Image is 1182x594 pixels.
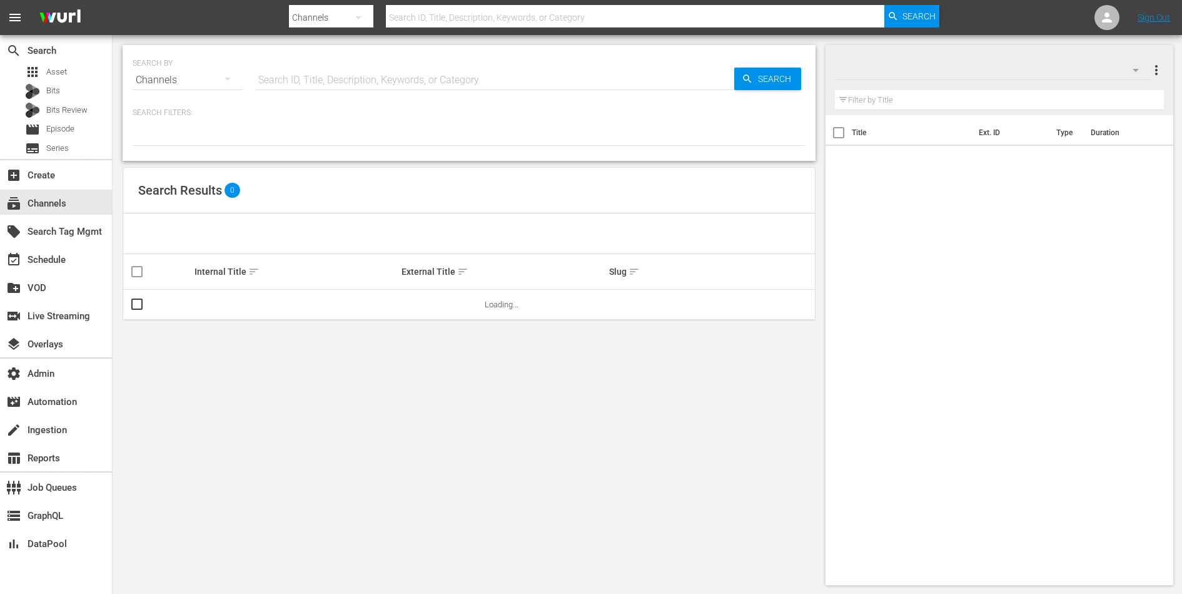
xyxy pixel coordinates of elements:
span: DataPool [6,536,21,551]
span: Channels [6,196,21,211]
th: Type [1049,115,1083,150]
span: Loading... [485,300,518,309]
div: Bits Review [25,103,40,118]
span: 0 [225,183,240,198]
span: GraphQL [6,508,21,523]
span: Search [902,5,936,28]
span: Series [46,142,69,155]
div: Slug [609,264,813,279]
button: Search [884,5,939,28]
span: Job Queues [6,480,21,495]
div: Internal Title [194,264,398,279]
th: Ext. ID [971,115,1049,150]
span: menu [8,10,23,25]
button: Search [734,68,801,90]
span: Asset [46,66,67,78]
span: Ingestion [6,422,21,438]
span: Asset [25,64,40,79]
span: sort [629,266,640,277]
div: Channels [133,63,243,98]
th: Title [852,115,971,150]
span: Bits [46,84,60,97]
span: Series [25,141,40,156]
div: External Title [402,264,605,279]
p: Search Filters: [133,108,806,118]
span: Search Tag Mgmt [6,224,21,239]
span: Episode [25,122,40,137]
span: Create [6,168,21,183]
span: Schedule [6,252,21,267]
button: more_vert [1149,55,1164,85]
img: ans4CAIJ8jUAAAAAAAAAAAAAAAAAAAAAAAAgQb4GAAAAAAAAAAAAAAAAAAAAAAAAJMjXAAAAAAAAAAAAAAAAAAAAAAAAgAT5G... [30,3,90,33]
span: Episode [46,123,74,135]
span: Search Results [138,183,222,198]
th: Duration [1083,115,1158,150]
a: Sign Out [1138,13,1170,23]
span: Automation [6,394,21,409]
div: Bits [25,84,40,99]
span: more_vert [1149,63,1164,78]
span: sort [457,266,468,277]
span: VOD [6,280,21,295]
span: Bits Review [46,104,88,116]
span: Overlays [6,337,21,352]
span: Live Streaming [6,309,21,324]
span: Search [6,43,21,58]
span: Admin [6,366,21,381]
span: Reports [6,451,21,466]
span: Search [753,68,801,90]
span: sort [248,266,260,277]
